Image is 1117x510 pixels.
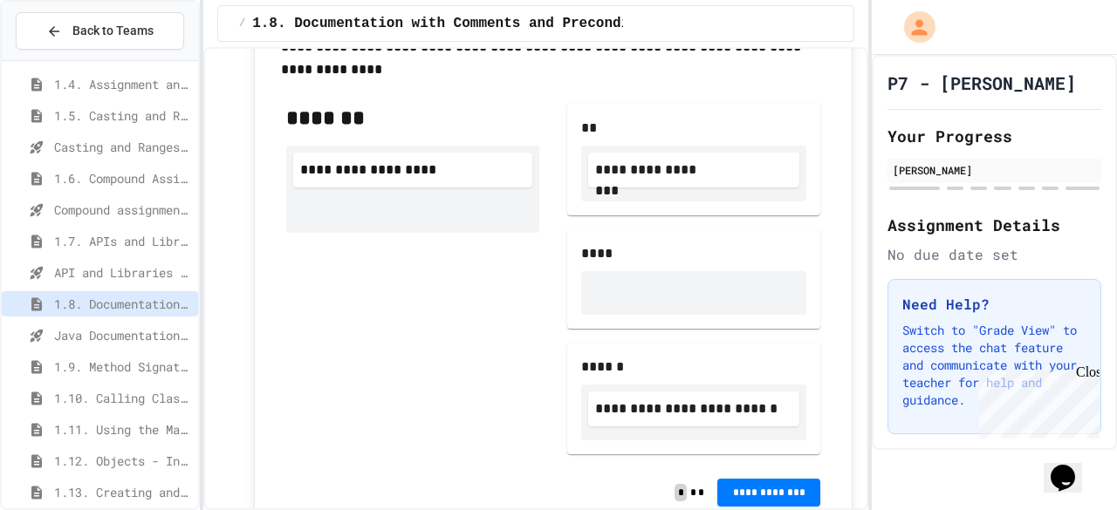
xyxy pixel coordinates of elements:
[252,13,671,34] span: 1.8. Documentation with Comments and Preconditions
[54,295,191,313] span: 1.8. Documentation with Comments and Preconditions
[16,12,184,50] button: Back to Teams
[7,7,120,111] div: Chat with us now!Close
[1044,440,1100,493] iframe: chat widget
[72,22,154,40] span: Back to Teams
[54,357,191,376] span: 1.9. Method Signatures
[887,213,1101,237] h2: Assignment Details
[54,201,191,219] span: Compound assignment operators - Quiz
[54,326,191,344] span: Java Documentation with Comments - Topic 1.8
[972,364,1100,439] iframe: chat widget
[54,452,191,470] span: 1.12. Objects - Instances of Classes
[902,322,1086,409] p: Switch to "Grade View" to access the chat feature and communicate with your teacher for help and ...
[902,294,1086,315] h3: Need Help?
[54,138,191,156] span: Casting and Ranges of variables - Quiz
[54,232,191,250] span: 1.7. APIs and Libraries
[887,244,1101,265] div: No due date set
[887,71,1076,95] h1: P7 - [PERSON_NAME]
[886,7,940,47] div: My Account
[54,389,191,407] span: 1.10. Calling Class Methods
[239,17,245,31] span: /
[54,169,191,187] span: 1.6. Compound Assignment Operators
[54,483,191,501] span: 1.13. Creating and Initializing Objects: Constructors
[54,263,191,282] span: API and Libraries - Topic 1.7
[54,106,191,125] span: 1.5. Casting and Ranges of Values
[887,124,1101,148] h2: Your Progress
[54,420,191,439] span: 1.11. Using the Math Class
[54,75,191,93] span: 1.4. Assignment and Input
[893,162,1096,178] div: [PERSON_NAME]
